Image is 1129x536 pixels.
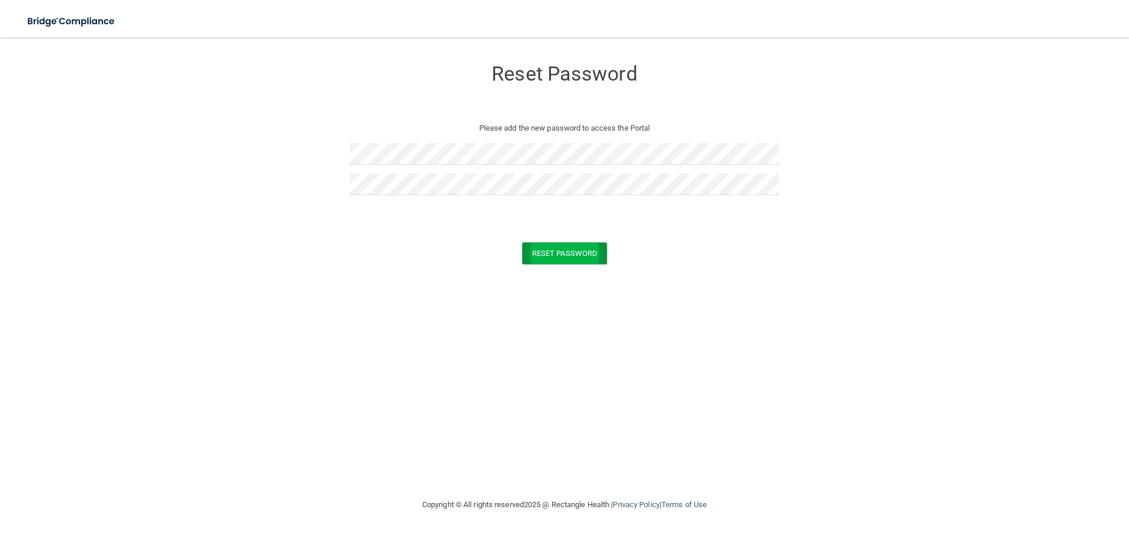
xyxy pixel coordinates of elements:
[613,500,659,509] a: Privacy Policy
[662,500,707,509] a: Terms of Use
[926,452,1115,500] iframe: Drift Widget Chat Controller
[350,486,779,524] div: Copyright © All rights reserved 2025 @ Rectangle Health | |
[18,9,126,34] img: bridge_compliance_login_screen.278c3ca4.svg
[522,242,607,264] button: Reset Password
[359,121,770,135] p: Please add the new password to access the Portal
[350,63,779,85] h3: Reset Password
